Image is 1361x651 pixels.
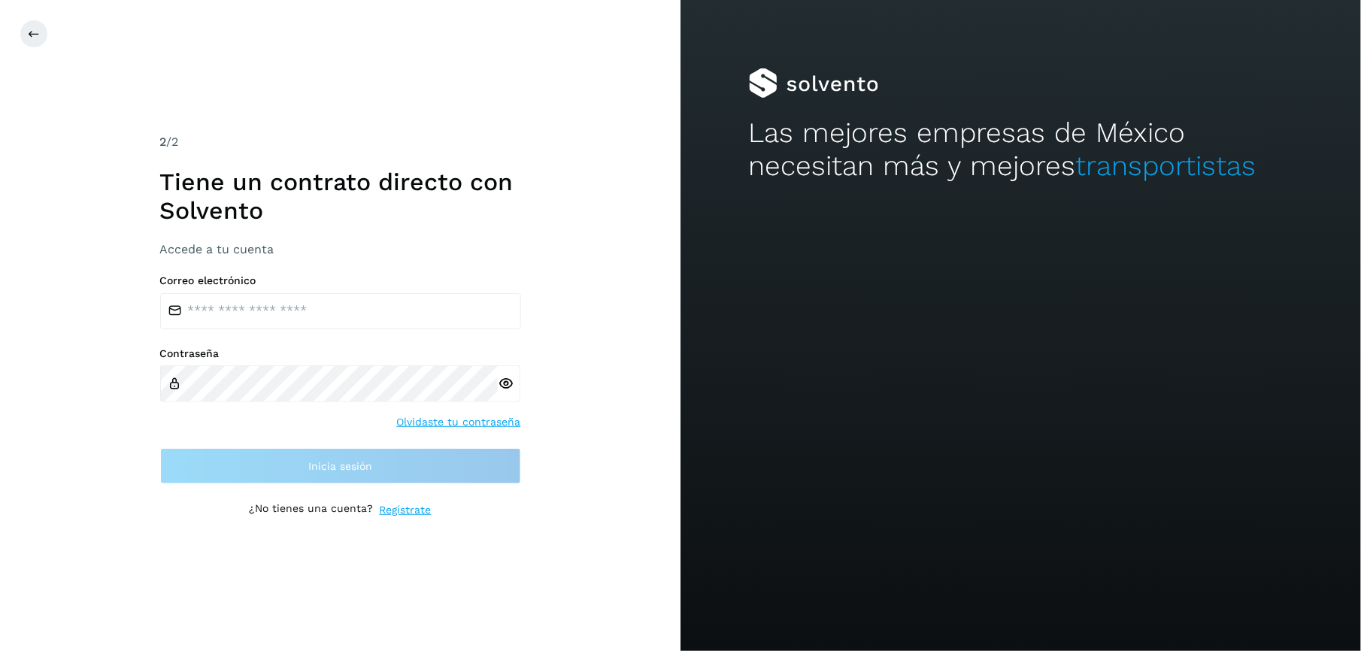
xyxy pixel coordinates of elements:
[1076,150,1256,182] span: transportistas
[749,117,1293,183] h2: Las mejores empresas de México necesitan más y mejores
[160,242,521,256] h3: Accede a tu cuenta
[160,133,521,151] div: /2
[160,347,521,360] label: Contraseña
[160,274,521,287] label: Correo electrónico
[160,168,521,226] h1: Tiene un contrato directo con Solvento
[380,502,432,518] a: Regístrate
[160,448,521,484] button: Inicia sesión
[308,461,372,471] span: Inicia sesión
[250,502,374,518] p: ¿No tienes una cuenta?
[397,414,521,430] a: Olvidaste tu contraseña
[160,135,167,149] span: 2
